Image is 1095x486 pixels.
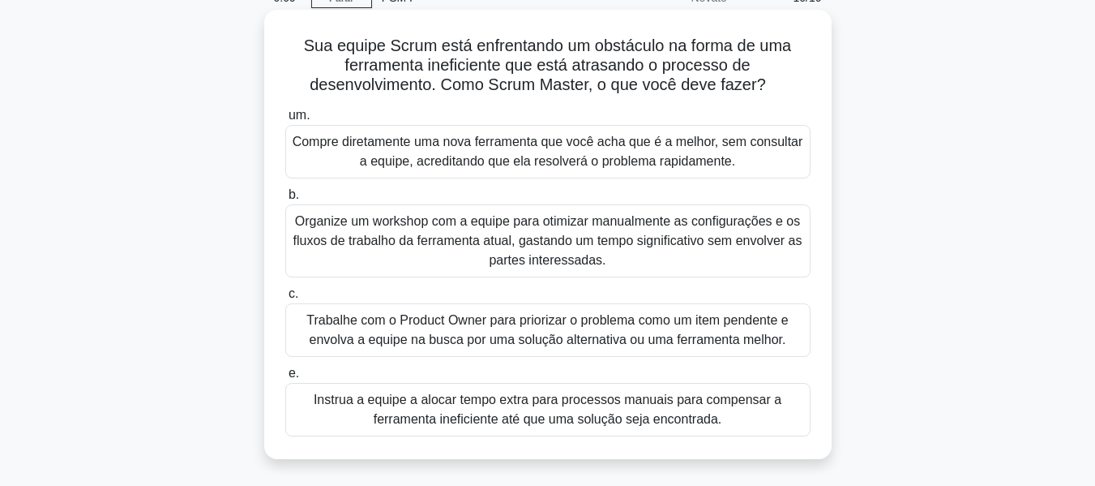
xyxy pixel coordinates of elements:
font: Compre diretamente uma nova ferramenta que você acha que é a melhor, sem consultar a equipe, acre... [293,135,803,168]
font: Sua equipe Scrum está enfrentando um obstáculo na forma de uma ferramenta ineficiente que está at... [304,37,791,93]
font: um. [289,108,310,122]
font: c. [289,286,298,300]
font: Trabalhe com o Product Owner para priorizar o problema como um item pendente e envolva a equipe n... [306,313,788,346]
font: Instrua a equipe a alocar tempo extra para processos manuais para compensar a ferramenta ineficie... [314,393,781,426]
font: Organize um workshop com a equipe para otimizar manualmente as configurações e os fluxos de traba... [293,214,802,267]
font: e. [289,366,299,380]
font: b. [289,187,299,201]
